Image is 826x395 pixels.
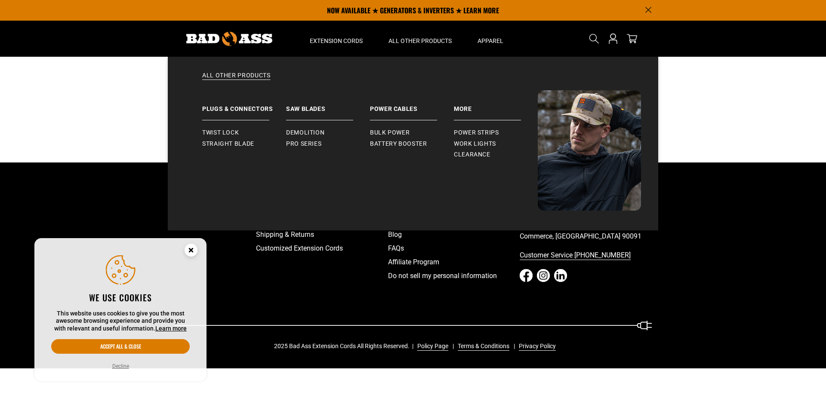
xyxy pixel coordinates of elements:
span: Clearance [454,151,490,159]
span: Work Lights [454,140,496,148]
span: Battery Booster [370,140,427,148]
summary: Search [587,32,601,46]
a: FAQs [388,242,520,255]
span: Power Strips [454,129,499,137]
a: Straight Blade [202,138,286,150]
a: Bulk Power [370,127,454,138]
span: Pro Series [286,140,321,148]
span: Straight Blade [202,140,254,148]
img: Bad Ass Extension Cords [538,90,641,211]
a: Customer Service [PHONE_NUMBER] [520,248,652,262]
span: Demolition [286,129,324,137]
a: More [454,90,538,120]
a: Power Cables [370,90,454,120]
a: Customized Extension Cords [256,242,388,255]
a: Privacy Policy [515,342,556,351]
a: Saw Blades [286,90,370,120]
summary: Apparel [465,21,516,57]
a: Battery Booster [370,138,454,150]
p: This website uses cookies to give you the most awesome browsing experience and provide you with r... [51,310,190,333]
a: Clearance [454,149,538,160]
button: Decline [110,362,132,371]
a: Pro Series [286,138,370,150]
a: Affiliate Program [388,255,520,269]
a: Terms & Conditions [454,342,509,351]
a: Blog [388,228,520,242]
a: Policy Page [414,342,448,351]
span: Twist Lock [202,129,239,137]
a: Twist Lock [202,127,286,138]
a: Learn more [155,325,187,332]
a: Do not sell my personal information [388,269,520,283]
img: Bad Ass Extension Cords [186,32,272,46]
aside: Cookie Consent [34,238,206,382]
a: Plugs & Connectors [202,90,286,120]
span: Apparel [478,37,503,45]
span: Extension Cords [310,37,363,45]
a: Power Strips [454,127,538,138]
div: 2025 Bad Ass Extension Cords All Rights Reserved. [274,342,562,351]
a: Demolition [286,127,370,138]
summary: All Other Products [376,21,465,57]
h2: We use cookies [51,292,190,303]
a: Work Lights [454,138,538,150]
span: All Other Products [388,37,452,45]
span: Bulk Power [370,129,410,137]
summary: Extension Cords [297,21,376,57]
button: Accept all & close [51,339,190,354]
a: All Other Products [185,71,641,90]
a: Shipping & Returns [256,228,388,242]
